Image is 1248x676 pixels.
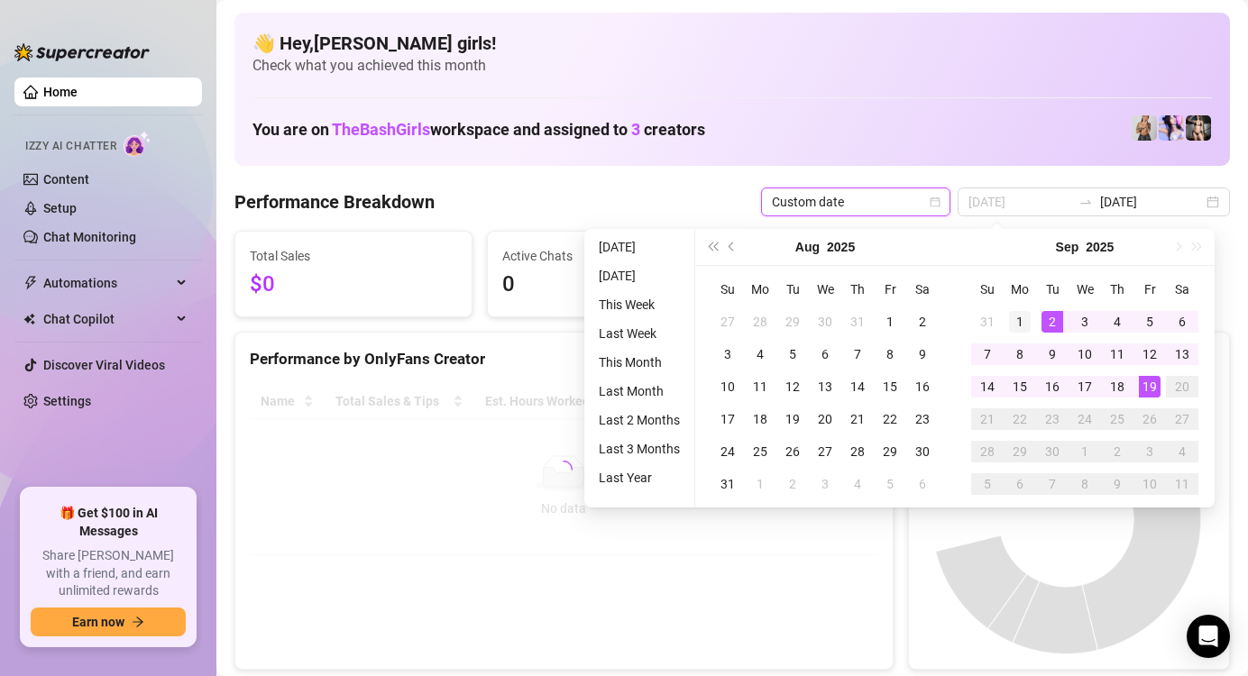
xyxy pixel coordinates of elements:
th: Tu [776,273,809,306]
td: 2025-08-11 [744,370,776,403]
div: 7 [977,343,998,365]
button: Previous month (PageUp) [722,229,742,265]
div: 3 [1139,441,1161,462]
td: 2025-08-13 [809,370,841,403]
div: 1 [1074,441,1096,462]
td: 2025-09-17 [1069,370,1101,403]
div: 6 [1009,473,1031,495]
span: Custom date [772,188,940,215]
td: 2025-08-21 [841,403,874,435]
div: 24 [717,441,739,462]
span: Check what you achieved this month [252,56,1212,76]
td: 2025-09-03 [809,468,841,500]
td: 2025-08-14 [841,370,874,403]
div: 11 [1171,473,1193,495]
td: 2025-10-02 [1101,435,1133,468]
th: Fr [874,273,906,306]
td: 2025-09-06 [906,468,939,500]
td: 2025-10-05 [971,468,1004,500]
td: 2025-09-13 [1166,338,1198,370]
div: 28 [749,311,771,333]
td: 2025-08-17 [711,403,744,435]
div: 10 [1074,343,1096,365]
td: 2025-07-28 [744,306,776,338]
div: 6 [912,473,933,495]
div: 10 [717,376,739,397]
td: 2025-10-06 [1004,468,1036,500]
div: 5 [1139,311,1161,333]
th: We [1069,273,1101,306]
span: Izzy AI Chatter [25,138,116,155]
div: Open Intercom Messenger [1187,615,1230,658]
td: 2025-09-22 [1004,403,1036,435]
li: Last 3 Months [592,438,687,460]
th: Su [971,273,1004,306]
td: 2025-08-20 [809,403,841,435]
div: 25 [1106,408,1128,430]
div: 20 [1171,376,1193,397]
td: 2025-09-18 [1101,370,1133,403]
td: 2025-09-11 [1101,338,1133,370]
img: Chat Copilot [23,313,35,325]
td: 2025-08-25 [744,435,776,468]
div: 19 [782,408,803,430]
td: 2025-08-06 [809,338,841,370]
li: This Month [592,352,687,373]
td: 2025-08-31 [711,468,744,500]
span: Automations [43,269,171,297]
div: 20 [814,408,836,430]
th: Sa [906,273,939,306]
td: 2025-09-16 [1036,370,1069,403]
button: Last year (Control + left) [702,229,722,265]
div: 31 [847,311,868,333]
div: 23 [912,408,933,430]
td: 2025-08-24 [711,435,744,468]
div: 3 [814,473,836,495]
a: Chat Monitoring [43,230,136,244]
th: Th [1101,273,1133,306]
div: 15 [879,376,901,397]
span: Chat Copilot [43,305,171,333]
td: 2025-09-04 [841,468,874,500]
td: 2025-08-29 [874,435,906,468]
img: logo-BBDzfeDw.svg [14,43,150,61]
th: Mo [1004,273,1036,306]
td: 2025-08-23 [906,403,939,435]
div: 27 [1171,408,1193,430]
span: loading [552,458,576,482]
a: Settings [43,394,91,408]
td: 2025-08-12 [776,370,809,403]
div: 12 [782,376,803,397]
th: Th [841,273,874,306]
div: 8 [879,343,901,365]
div: 1 [749,473,771,495]
div: 12 [1139,343,1161,365]
div: 2 [912,311,933,333]
td: 2025-08-04 [744,338,776,370]
div: 4 [1171,441,1193,462]
div: 11 [1106,343,1128,365]
span: swap-right [1078,195,1093,209]
li: Last Year [592,467,687,489]
td: 2025-09-08 [1004,338,1036,370]
td: 2025-09-23 [1036,403,1069,435]
th: Fr [1133,273,1166,306]
img: AI Chatter [124,131,151,157]
div: 18 [1106,376,1128,397]
td: 2025-07-27 [711,306,744,338]
button: Choose a year [827,229,855,265]
td: 2025-10-08 [1069,468,1101,500]
span: 0 [502,268,710,302]
div: 21 [847,408,868,430]
span: Earn now [72,615,124,629]
div: 8 [1009,343,1031,365]
th: Tu [1036,273,1069,306]
div: 14 [847,376,868,397]
td: 2025-08-19 [776,403,809,435]
h4: Performance Breakdown [234,189,435,215]
h4: 👋 Hey, [PERSON_NAME] girls ! [252,31,1212,56]
td: 2025-09-29 [1004,435,1036,468]
th: Su [711,273,744,306]
td: 2025-09-03 [1069,306,1101,338]
div: 7 [847,343,868,365]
